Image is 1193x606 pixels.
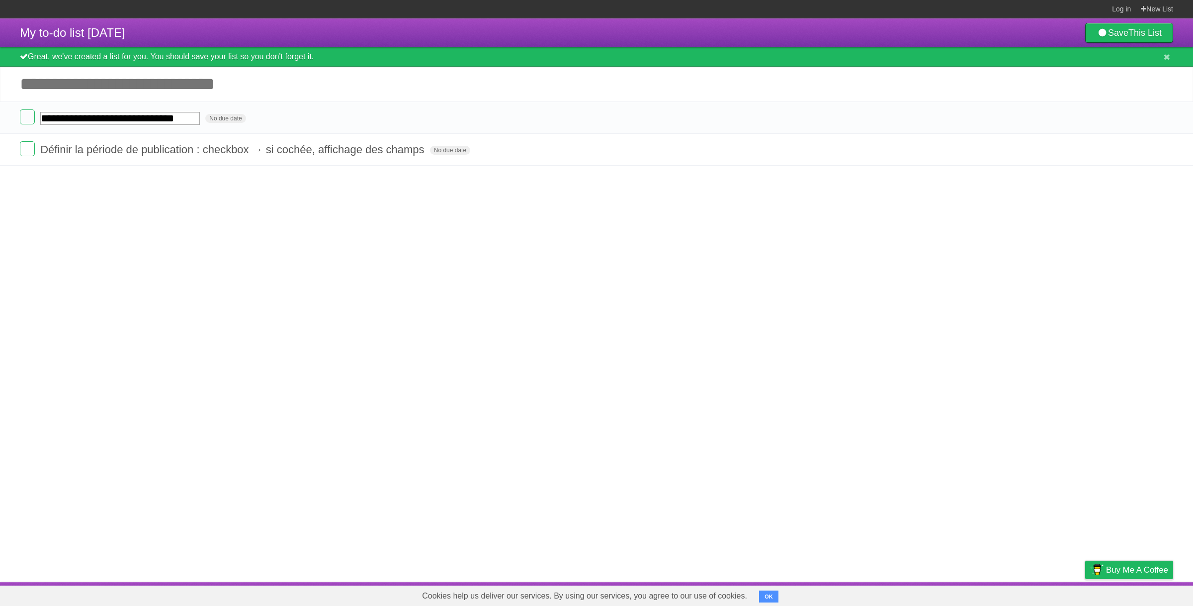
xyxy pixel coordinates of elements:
span: Cookies help us deliver our services. By using our services, you agree to our use of cookies. [412,586,757,606]
a: About [953,585,974,604]
a: Developers [986,585,1026,604]
a: Buy me a coffee [1085,561,1173,579]
span: No due date [205,114,246,123]
span: No due date [430,146,470,155]
label: Done [20,109,35,124]
button: OK [759,591,778,603]
a: Terms [1038,585,1060,604]
a: Privacy [1072,585,1098,604]
a: SaveThis List [1085,23,1173,43]
b: This List [1128,28,1162,38]
a: Suggest a feature [1110,585,1173,604]
label: Done [20,141,35,156]
span: Buy me a coffee [1106,561,1168,579]
span: Définir la période de publication : checkbox → si cochée, affichage des champs [40,143,426,156]
img: Buy me a coffee [1090,561,1104,578]
span: My to-do list [DATE] [20,26,125,39]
